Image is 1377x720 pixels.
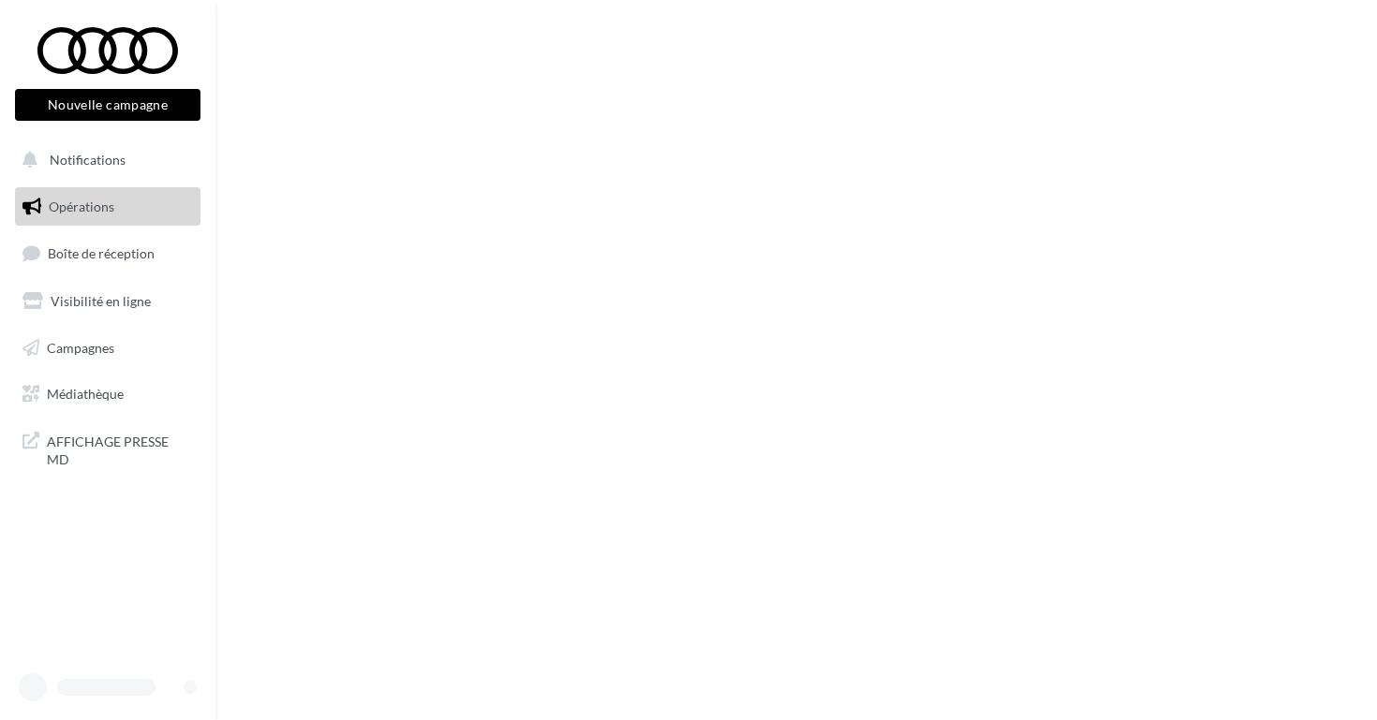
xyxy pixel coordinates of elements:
[47,429,193,469] span: AFFICHAGE PRESSE MD
[11,421,204,477] a: AFFICHAGE PRESSE MD
[51,293,151,309] span: Visibilité en ligne
[15,89,200,121] button: Nouvelle campagne
[11,329,204,368] a: Campagnes
[50,152,126,168] span: Notifications
[11,375,204,414] a: Médiathèque
[11,187,204,227] a: Opérations
[11,233,204,273] a: Boîte de réception
[11,140,197,180] button: Notifications
[49,198,114,214] span: Opérations
[11,282,204,321] a: Visibilité en ligne
[48,245,155,261] span: Boîte de réception
[47,339,114,355] span: Campagnes
[47,386,124,402] span: Médiathèque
